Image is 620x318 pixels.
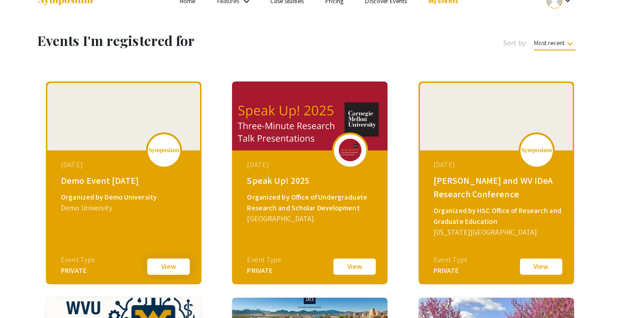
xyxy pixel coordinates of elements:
[61,254,95,265] div: Event Type
[146,257,191,276] button: View
[534,39,575,50] span: Most recent
[61,265,95,276] div: PRIVATE
[247,265,281,276] div: PRIVATE
[61,174,189,187] div: Demo Event [DATE]
[247,254,281,265] div: Event Type
[37,32,350,49] h1: Events I'm registered for
[565,38,575,49] mat-icon: keyboard_arrow_down
[519,257,564,276] button: View
[433,254,468,265] div: Event Type
[232,82,387,150] img: speak-up-2025_eventCoverPhoto_f5af8f__thumb.png
[433,174,561,201] div: [PERSON_NAME] and WV IDeA Research Conference
[61,192,189,203] div: Organized by Demo University
[247,159,375,170] div: [DATE]
[433,265,468,276] div: PRIVATE
[521,147,552,154] img: logo_v2.png
[433,227,561,238] div: [US_STATE][GEOGRAPHIC_DATA]
[332,257,377,276] button: View
[148,147,180,154] img: logo_v2.png
[247,214,375,224] div: [GEOGRAPHIC_DATA]
[61,203,189,214] div: Demo University
[7,277,38,311] iframe: Chat
[247,192,375,214] div: Organized by Office of Undergraduate Research and Scholar Development
[337,139,364,161] img: speak-up-2025_eventLogo_8a7d19_.png
[247,174,375,187] div: Speak Up! 2025
[503,38,527,49] span: Sort by:
[433,205,561,227] div: Organized by HSC Office of Research and Graduate Education
[527,35,583,51] button: Most recent
[61,159,189,170] div: [DATE]
[433,159,561,170] div: [DATE]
